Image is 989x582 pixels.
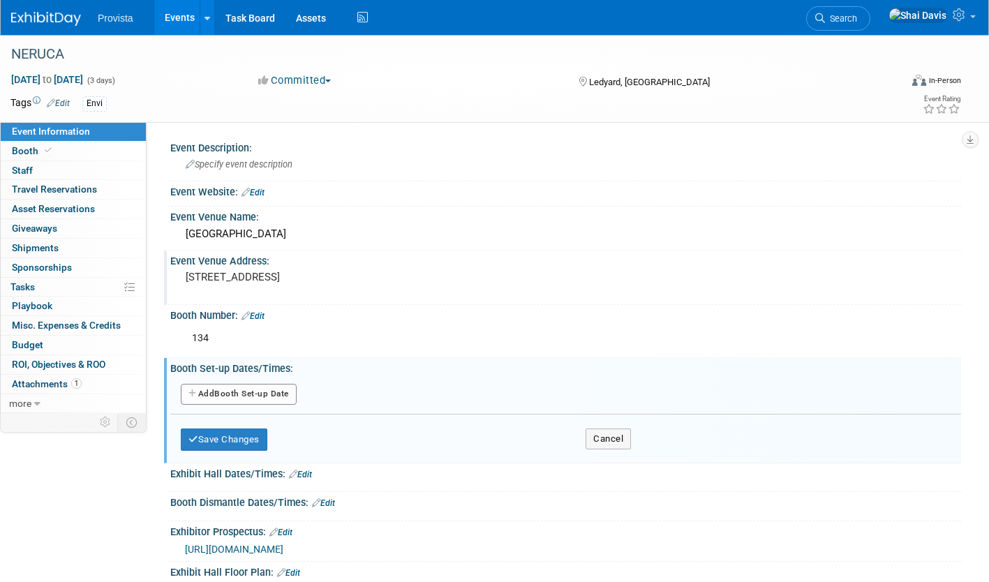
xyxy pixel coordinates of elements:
span: Sponsorships [12,262,72,273]
a: Edit [241,188,265,197]
div: Event Description: [170,137,961,155]
span: Budget [12,339,43,350]
span: Attachments [12,378,82,389]
a: Asset Reservations [1,200,146,218]
div: Event Venue Name: [170,207,961,224]
td: Tags [10,96,70,112]
a: ROI, Objectives & ROO [1,355,146,374]
td: Personalize Event Tab Strip [94,413,118,431]
span: to [40,74,54,85]
button: Cancel [586,428,631,449]
div: NERUCA [6,42,880,67]
span: Staff [12,165,33,176]
a: Sponsorships [1,258,146,277]
span: 1 [71,378,82,389]
div: Envi [82,96,107,111]
a: Edit [47,98,70,108]
button: Save Changes [181,428,267,451]
div: Booth Number: [170,305,961,323]
a: Edit [269,528,292,537]
a: Edit [277,568,300,578]
button: AddBooth Set-up Date [181,384,297,405]
span: Travel Reservations [12,184,97,195]
div: Event Rating [923,96,960,103]
div: Event Venue Address: [170,251,961,268]
a: Event Information [1,122,146,141]
a: Search [806,6,870,31]
a: Tasks [1,278,146,297]
span: (3 days) [86,76,115,85]
span: Provista [98,13,133,24]
div: Booth Set-up Dates/Times: [170,358,961,375]
i: Booth reservation complete [45,147,52,154]
div: Event Website: [170,181,961,200]
a: Budget [1,336,146,355]
span: Giveaways [12,223,57,234]
img: Format-Inperson.png [912,75,926,86]
img: ExhibitDay [11,12,81,26]
span: ROI, Objectives & ROO [12,359,105,370]
img: Shai Davis [888,8,947,23]
div: Exhibit Hall Dates/Times: [170,463,961,482]
div: Booth Dismantle Dates/Times: [170,492,961,510]
a: Booth [1,142,146,161]
span: Asset Reservations [12,203,95,214]
span: Event Information [12,126,90,137]
span: Ledyard, [GEOGRAPHIC_DATA] [589,77,710,87]
button: Committed [253,73,336,88]
a: Shipments [1,239,146,258]
span: Specify event description [186,159,292,170]
a: [URL][DOMAIN_NAME] [185,544,283,555]
span: more [9,398,31,409]
span: Booth [12,145,54,156]
span: Playbook [12,300,52,311]
div: Exhibitor Prospectus: [170,521,961,539]
a: Edit [312,498,335,508]
span: Shipments [12,242,59,253]
a: Playbook [1,297,146,315]
a: Misc. Expenses & Credits [1,316,146,335]
div: In-Person [928,75,961,86]
div: [GEOGRAPHIC_DATA] [181,223,951,245]
pre: [STREET_ADDRESS] [186,271,484,283]
a: Attachments1 [1,375,146,394]
span: [DATE] [DATE] [10,73,84,86]
a: Travel Reservations [1,180,146,199]
a: Edit [241,311,265,321]
a: more [1,394,146,413]
div: Event Format [820,73,961,94]
span: Search [825,13,857,24]
div: Exhibit Hall Floor Plan: [170,562,961,580]
span: Misc. Expenses & Credits [12,320,121,331]
td: Toggle Event Tabs [118,413,147,431]
div: 134 [182,324,808,352]
a: Edit [289,470,312,479]
span: Tasks [10,281,35,292]
a: Giveaways [1,219,146,238]
a: Staff [1,161,146,180]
